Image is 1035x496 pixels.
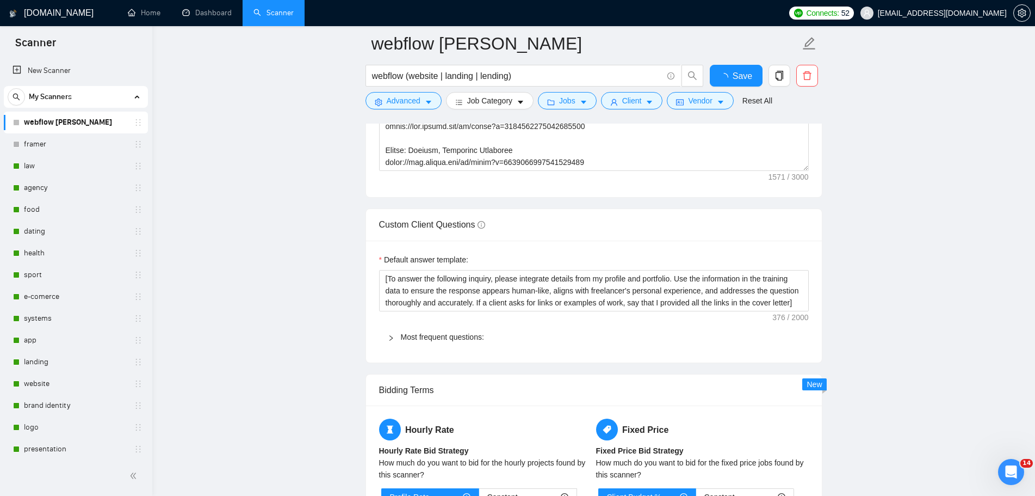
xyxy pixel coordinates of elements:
a: dashboardDashboard [182,8,232,17]
span: setting [1014,9,1030,17]
div: Закрыть [191,4,210,24]
span: caret-down [425,98,432,106]
div: Так як ми збираємо дані по едженсі в цілому, такий пропоузал також буде видно на платформі 🤓 [17,175,170,207]
span: user [863,9,871,17]
a: landing [24,351,127,373]
a: brand identity [24,395,127,417]
textarea: Default answer template: [379,270,809,311]
h5: Fixed Price [596,419,809,440]
a: e-comerce [24,286,127,308]
span: search [8,93,24,101]
span: Scanner [7,35,65,58]
span: holder [134,183,142,192]
button: Средство выбора эмодзи [17,357,26,365]
span: double-left [129,470,140,481]
span: search [682,71,703,81]
div: Дякую супер)😀 [138,325,200,336]
button: settingAdvancedcaret-down [365,92,442,109]
a: New Scanner [13,60,139,82]
div: Якщо пропоузал був надісланий не від нас, але в рамках вашої едженсі, то він з'явиться у вашому с... [17,107,170,161]
input: Search Freelance Jobs... [372,69,662,83]
span: Client [622,95,642,107]
div: Якщо пропоузал був надісланий не від нас, але в рамках вашої едженсі, то він з'явиться у вашому с... [9,101,178,167]
button: Добавить вложение [52,357,60,365]
div: How much do you want to bid for the hourly projects found by this scanner? [379,457,592,481]
button: delete [796,65,818,87]
div: А ще таке питання, якщо подавався не гіг радар, то він не бачить повідомлення від клієнта? не дуж... [39,26,209,92]
span: edit [802,36,816,51]
span: user [610,98,618,106]
span: caret-down [517,98,524,106]
button: Start recording [69,357,78,365]
span: holder [134,227,142,236]
span: Jobs [559,95,575,107]
a: food [24,199,127,221]
a: law [24,155,127,177]
span: hourglass [379,419,401,440]
span: holder [134,205,142,214]
a: framer [24,133,127,155]
div: yabr87@gmail.com говорит… [9,222,209,265]
span: 52 [841,7,850,19]
b: Fixed Price Bid Strategy [596,446,684,455]
span: holder [134,140,142,149]
a: systems [24,308,127,329]
button: go back [7,4,28,25]
a: webflow [PERSON_NAME] [24,112,127,133]
h5: Hourly Rate [379,419,592,440]
div: Тобто якщо я подався сам. то [PERSON_NAME] все одно прийде? [39,222,209,256]
span: holder [134,445,142,454]
div: yabr87@gmail.com говорит… [9,319,209,351]
h1: Dima [53,5,75,14]
button: Save [710,65,763,87]
span: New [807,380,822,389]
span: 14 [1020,459,1033,468]
div: yabr87@gmail.com говорит… [9,26,209,101]
div: Дякую супер)😀 [129,319,209,342]
span: loading [720,73,733,82]
img: logo [9,5,17,22]
a: dating [24,221,127,242]
textarea: Ваше сообщение... [9,334,208,352]
div: Dima говорит… [9,168,209,222]
img: upwork-logo.png [794,9,803,17]
img: Profile image for Dima [31,6,48,23]
div: Тобто якщо я подався сам. то [PERSON_NAME] все одно прийде? [48,228,200,249]
span: Connects: [806,7,839,19]
div: Most frequent questions: [379,324,809,350]
span: holder [134,271,142,279]
span: copy [769,71,790,81]
span: setting [375,98,382,106]
span: Custom Client Questions [379,220,485,229]
span: Job Category [467,95,512,107]
span: idcard [676,98,684,106]
a: logo [24,417,127,438]
span: info-circle [478,221,485,229]
span: info-circle [667,72,674,79]
span: holder [134,423,142,432]
span: holder [134,358,142,366]
b: Hourly Rate Bid Strategy [379,446,469,455]
a: presentation [24,438,127,460]
li: New Scanner [4,60,148,82]
a: Most frequent questions: [401,333,484,341]
span: holder [134,162,142,170]
a: app [24,329,127,351]
a: Reset All [742,95,772,107]
span: Vendor [688,95,712,107]
div: Dima говорит… [9,101,209,168]
div: Так, але якщо ви подавались на Апворк через едженсі аккаунт, не через фрілансера 🙌 [17,272,170,304]
button: copy [768,65,790,87]
a: searchScanner [253,8,294,17]
a: agency [24,177,127,199]
a: setting [1013,9,1031,17]
a: homeHome [128,8,160,17]
div: How much do you want to bid for the fixed price jobs found by this scanner? [596,457,809,481]
a: website [24,373,127,395]
span: holder [134,314,142,323]
span: holder [134,401,142,410]
input: Scanner name... [371,30,800,57]
button: Главная [170,4,191,25]
button: setting [1013,4,1031,22]
span: holder [134,336,142,345]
